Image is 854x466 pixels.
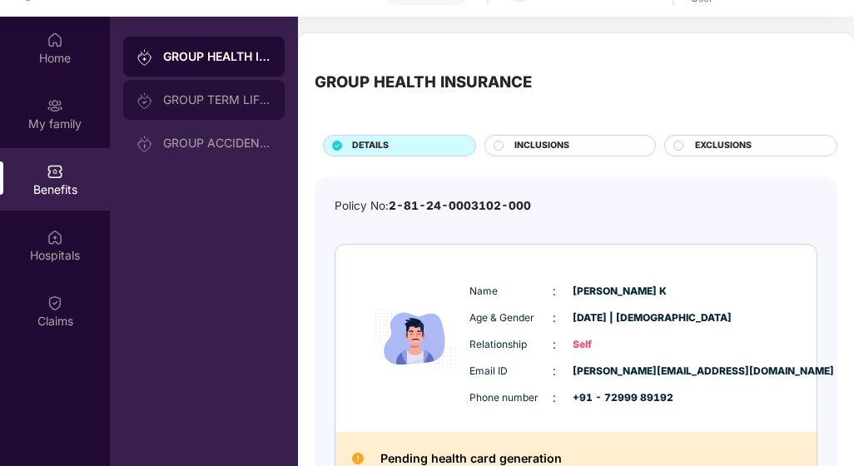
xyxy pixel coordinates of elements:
span: : [553,282,556,300]
div: Policy No: [335,197,531,215]
span: DETAILS [352,139,389,153]
span: Age & Gender [469,310,553,326]
img: Pending [352,453,364,464]
img: svg+xml;base64,PHN2ZyBpZD0iQmVuZWZpdHMiIHhtbG5zPSJodHRwOi8vd3d3LnczLm9yZy8yMDAwL3N2ZyIgd2lkdGg9Ij... [47,163,63,180]
img: icon [365,275,465,403]
img: svg+xml;base64,PHN2ZyB3aWR0aD0iMjAiIGhlaWdodD0iMjAiIHZpZXdCb3g9IjAgMCAyMCAyMCIgZmlsbD0ibm9uZSIgeG... [137,136,153,152]
span: [PERSON_NAME] K [573,284,656,300]
div: GROUP HEALTH INSURANCE [315,70,532,94]
img: svg+xml;base64,PHN2ZyBpZD0iSG9zcGl0YWxzIiB4bWxucz0iaHR0cDovL3d3dy53My5vcmcvMjAwMC9zdmciIHdpZHRoPS... [47,229,63,245]
span: Relationship [469,337,553,353]
span: : [553,335,556,354]
div: GROUP HEALTH INSURANCE [163,48,271,65]
img: svg+xml;base64,PHN2ZyBpZD0iQ2xhaW0iIHhtbG5zPSJodHRwOi8vd3d3LnczLm9yZy8yMDAwL3N2ZyIgd2lkdGg9IjIwIi... [47,295,63,311]
div: GROUP TERM LIFE INSURANCE [163,93,271,107]
img: svg+xml;base64,PHN2ZyB3aWR0aD0iMjAiIGhlaWdodD0iMjAiIHZpZXdCb3g9IjAgMCAyMCAyMCIgZmlsbD0ibm9uZSIgeG... [47,97,63,114]
span: INCLUSIONS [514,139,569,153]
img: svg+xml;base64,PHN2ZyB3aWR0aD0iMjAiIGhlaWdodD0iMjAiIHZpZXdCb3g9IjAgMCAyMCAyMCIgZmlsbD0ibm9uZSIgeG... [137,49,153,66]
span: Phone number [469,390,553,406]
span: : [553,389,556,407]
span: [PERSON_NAME][EMAIL_ADDRESS][DOMAIN_NAME] [573,364,656,379]
span: : [553,362,556,380]
span: 2-81-24-0003102-000 [389,199,531,212]
span: Name [469,284,553,300]
span: Self [573,337,656,353]
span: +91 - 72999 89192 [573,390,656,406]
span: Email ID [469,364,553,379]
div: GROUP ACCIDENTAL INSURANCE [163,136,271,150]
img: svg+xml;base64,PHN2ZyB3aWR0aD0iMjAiIGhlaWdodD0iMjAiIHZpZXdCb3g9IjAgMCAyMCAyMCIgZmlsbD0ibm9uZSIgeG... [137,92,153,109]
span: EXCLUSIONS [695,139,752,153]
span: [DATE] | [DEMOGRAPHIC_DATA] [573,310,656,326]
img: svg+xml;base64,PHN2ZyBpZD0iSG9tZSIgeG1sbnM9Imh0dHA6Ly93d3cudzMub3JnLzIwMDAvc3ZnIiB3aWR0aD0iMjAiIG... [47,32,63,48]
span: : [553,309,556,327]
